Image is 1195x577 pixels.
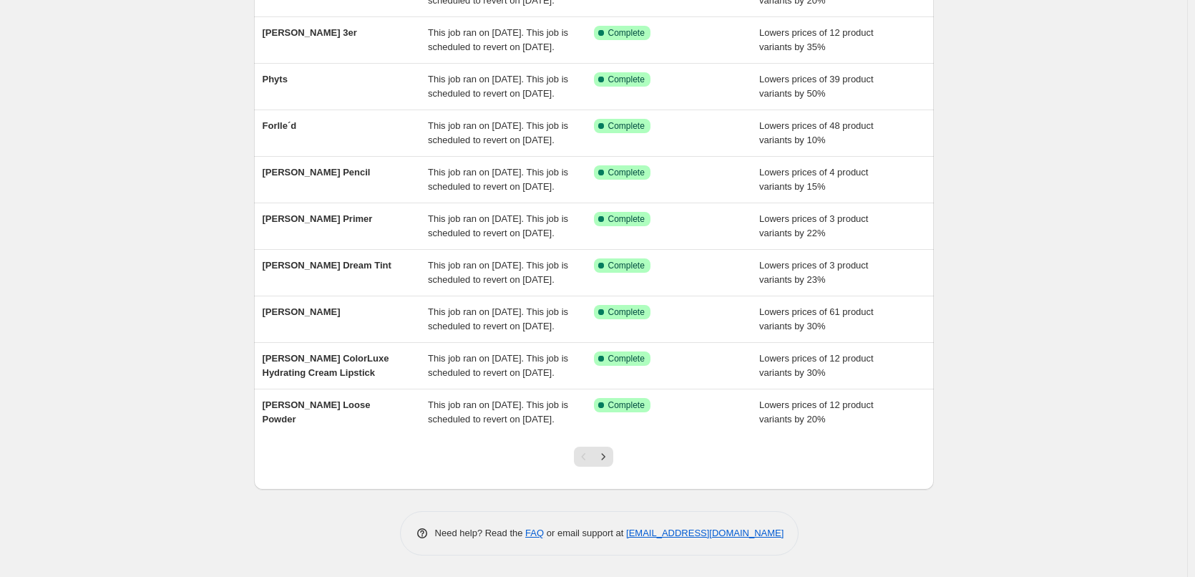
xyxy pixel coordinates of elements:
[759,306,874,331] span: Lowers prices of 61 product variants by 30%
[759,27,874,52] span: Lowers prices of 12 product variants by 35%
[759,353,874,378] span: Lowers prices of 12 product variants by 30%
[574,447,613,467] nav: Pagination
[428,167,568,192] span: This job ran on [DATE]. This job is scheduled to revert on [DATE].
[428,353,568,378] span: This job ran on [DATE]. This job is scheduled to revert on [DATE].
[593,447,613,467] button: Next
[428,306,568,331] span: This job ran on [DATE]. This job is scheduled to revert on [DATE].
[435,528,526,538] span: Need help? Read the
[608,167,645,178] span: Complete
[608,213,645,225] span: Complete
[759,120,874,145] span: Lowers prices of 48 product variants by 10%
[263,120,297,131] span: Forlle´d
[759,167,868,192] span: Lowers prices of 4 product variants by 15%
[428,399,568,425] span: This job ran on [DATE]. This job is scheduled to revert on [DATE].
[759,213,868,238] span: Lowers prices of 3 product variants by 22%
[608,74,645,85] span: Complete
[428,74,568,99] span: This job ran on [DATE]. This job is scheduled to revert on [DATE].
[428,27,568,52] span: This job ran on [DATE]. This job is scheduled to revert on [DATE].
[608,306,645,318] span: Complete
[608,353,645,364] span: Complete
[428,260,568,285] span: This job ran on [DATE]. This job is scheduled to revert on [DATE].
[608,27,645,39] span: Complete
[608,399,645,411] span: Complete
[263,353,389,378] span: [PERSON_NAME] ColorLuxe Hydrating Cream Lipstick
[608,260,645,271] span: Complete
[428,120,568,145] span: This job ran on [DATE]. This job is scheduled to revert on [DATE].
[759,260,868,285] span: Lowers prices of 3 product variants by 23%
[263,74,288,84] span: Phyts
[263,306,341,317] span: [PERSON_NAME]
[525,528,544,538] a: FAQ
[263,167,371,178] span: [PERSON_NAME] Pencil
[544,528,626,538] span: or email support at
[263,213,373,224] span: [PERSON_NAME] Primer
[759,74,874,99] span: Lowers prices of 39 product variants by 50%
[626,528,784,538] a: [EMAIL_ADDRESS][DOMAIN_NAME]
[263,260,391,271] span: [PERSON_NAME] Dream Tint
[608,120,645,132] span: Complete
[263,27,357,38] span: [PERSON_NAME] 3er
[263,399,371,425] span: [PERSON_NAME] Loose Powder
[428,213,568,238] span: This job ran on [DATE]. This job is scheduled to revert on [DATE].
[759,399,874,425] span: Lowers prices of 12 product variants by 20%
